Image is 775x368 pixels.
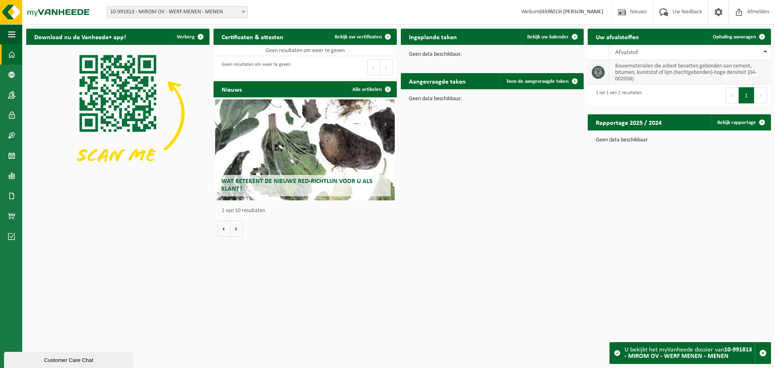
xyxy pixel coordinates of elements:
td: bouwmaterialen die asbest bevatten gebonden aan cement, bitumen, kunststof of lijm (hechtgebonden... [609,60,771,84]
button: Previous [367,59,380,75]
p: Geen data beschikbaar. [409,52,576,57]
button: Volgende [230,221,243,237]
h2: Nieuws [214,81,250,97]
strong: 10-991813 - MIROM OV - WERF MENEN - MENEN [624,347,752,360]
a: Alle artikelen [346,81,396,97]
h2: Ingeplande taken [401,29,465,44]
a: Bekijk rapportage [711,114,770,130]
button: 1 [739,87,754,103]
a: Bekijk uw certificaten [328,29,396,45]
a: Bekijk uw kalender [521,29,583,45]
h2: Certificaten & attesten [214,29,291,44]
td: Geen resultaten om weer te geven [214,45,397,56]
span: 10-991813 - MIROM OV - WERF MENEN - MENEN [107,6,247,18]
h2: Rapportage 2025 / 2024 [588,114,670,130]
button: Vorige [218,221,230,237]
div: 1 tot 1 van 1 resultaten [592,86,642,104]
button: Verberg [170,29,209,45]
span: Ophaling aanvragen [713,34,756,40]
button: Previous [726,87,739,103]
span: Wat betekent de nieuwe RED-richtlijn voor u als klant? [221,178,373,192]
iframe: chat widget [4,350,135,368]
strong: DISPATCH [PERSON_NAME] [539,9,603,15]
span: Bekijk uw certificaten [335,34,382,40]
span: Toon de aangevraagde taken [506,79,569,84]
a: Ophaling aanvragen [706,29,770,45]
span: Verberg [177,34,195,40]
button: Next [754,87,767,103]
h2: Aangevraagde taken [401,73,474,89]
span: Afvalstof [615,49,638,56]
p: Geen data beschikbaar [596,137,763,143]
span: Bekijk uw kalender [527,34,569,40]
button: Next [380,59,393,75]
h2: Download nu de Vanheede+ app! [26,29,134,44]
div: Geen resultaten om weer te geven [218,58,291,76]
img: Download de VHEPlus App [26,45,209,182]
a: Toon de aangevraagde taken [500,73,583,89]
p: Geen data beschikbaar. [409,96,576,102]
div: U bekijkt het myVanheede dossier van [624,343,755,364]
h2: Uw afvalstoffen [588,29,647,44]
a: Wat betekent de nieuwe RED-richtlijn voor u als klant? [215,99,395,200]
p: 1 van 10 resultaten [222,208,393,214]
